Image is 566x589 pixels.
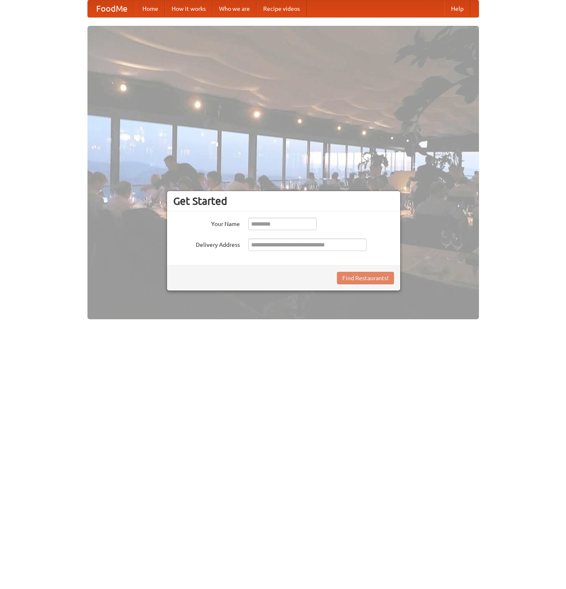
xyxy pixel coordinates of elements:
[257,0,307,17] a: Recipe videos
[173,195,394,207] h3: Get Started
[444,0,470,17] a: Help
[173,218,240,228] label: Your Name
[88,0,136,17] a: FoodMe
[212,0,257,17] a: Who we are
[136,0,165,17] a: Home
[165,0,212,17] a: How it works
[173,239,240,249] label: Delivery Address
[337,272,394,284] button: Find Restaurants!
